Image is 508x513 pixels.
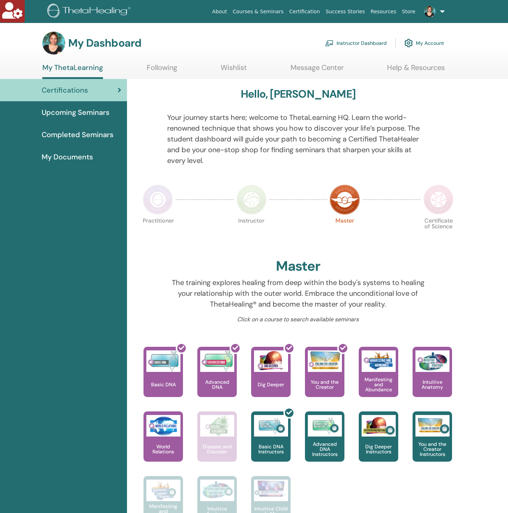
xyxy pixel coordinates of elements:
[308,415,342,437] img: Advanced DNA Instructors
[42,85,88,95] span: Certifications
[387,63,445,77] a: Help & Resources
[197,444,237,454] p: Disease and Disorder
[144,411,183,476] a: World Relations World Relations
[415,350,450,372] img: Intuitive Anatomy
[230,5,287,18] a: Courses & Seminars
[413,379,452,390] p: Intuitive Anatomy
[197,379,237,390] p: Advanced DNA
[359,444,398,454] p: Dig Deeper Instructors
[359,347,398,411] a: Manifesting and Abundance Manifesting and Abundance
[305,379,344,390] p: You and the Creator
[305,411,344,476] a: Advanced DNA Instructors Advanced DNA Instructors
[42,32,65,55] img: default.jpg
[362,350,396,372] img: Manifesting and Abundance
[423,185,453,215] img: Certificate of Science
[68,37,141,50] h3: My Dashboard
[221,63,247,77] a: Wishlist
[399,5,418,18] a: Store
[254,415,288,437] img: Basic DNA Instructors
[251,444,291,454] p: Basic DNA Instructors
[144,444,183,454] p: World Relations
[146,415,180,437] img: World Relations
[167,277,429,309] p: The training explores healing from deep within the body's systems to healing your relationship wi...
[330,218,360,248] p: Master
[291,63,344,77] a: Message Center
[325,40,334,46] img: chalkboard-teacher.svg
[423,218,453,248] p: Certificate of Science
[413,347,452,411] a: Intuitive Anatomy Intuitive Anatomy
[167,315,429,324] p: Click on a course to search available seminars
[200,415,234,437] img: Disease and Disorder
[143,185,173,215] img: Practitioner
[368,5,399,18] a: Resources
[255,382,287,387] p: Dig Deeper
[276,258,320,275] h2: Master
[254,480,288,497] img: Intuitive Child In Me Instructors
[359,411,398,476] a: Dig Deeper Instructors Dig Deeper Instructors
[413,411,452,476] a: You and the Creator Instructors You and the Creator Instructors
[413,442,452,457] p: You and the Creator Instructors
[424,6,436,17] img: default.jpg
[305,347,344,411] a: You and the Creator You and the Creator
[323,5,368,18] a: Success Stories
[325,35,387,51] a: Instructor Dashboard
[286,5,323,18] a: Certification
[404,35,444,51] a: My Account
[197,347,237,411] a: Advanced DNA Advanced DNA
[362,415,396,437] img: Dig Deeper Instructors
[236,218,267,248] p: Instructor
[359,377,398,392] p: Manifesting and Abundance
[47,4,133,20] img: logo.png
[251,411,291,476] a: Basic DNA Instructors Basic DNA Instructors
[415,415,450,437] img: You and the Creator Instructors
[200,480,234,501] img: Intuitive Anatomy Instructors
[305,442,344,457] p: Advanced DNA Instructors
[251,347,291,411] a: Dig Deeper Dig Deeper
[200,350,234,372] img: Advanced DNA
[42,129,113,140] span: Completed Seminars
[236,185,267,215] img: Instructor
[144,347,183,411] a: Basic DNA Basic DNA
[209,5,230,18] a: About
[241,88,356,101] h3: Hello, [PERSON_NAME]
[42,107,109,118] span: Upcoming Seminars
[42,63,103,79] a: My ThetaLearning
[197,411,237,476] a: Disease and Disorder Disease and Disorder
[147,63,177,77] a: Following
[404,37,413,49] img: cog.svg
[42,151,93,162] span: My Documents
[143,218,173,248] p: Practitioner
[330,185,360,215] img: Master
[308,350,342,370] img: You and the Creator
[146,350,180,372] img: Basic DNA
[146,480,180,501] img: Manifesting and Abundance Instructors
[167,112,429,166] p: Your journey starts here; welcome to ThetaLearning HQ. Learn the world-renowned technique that sh...
[254,350,288,372] img: Dig Deeper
